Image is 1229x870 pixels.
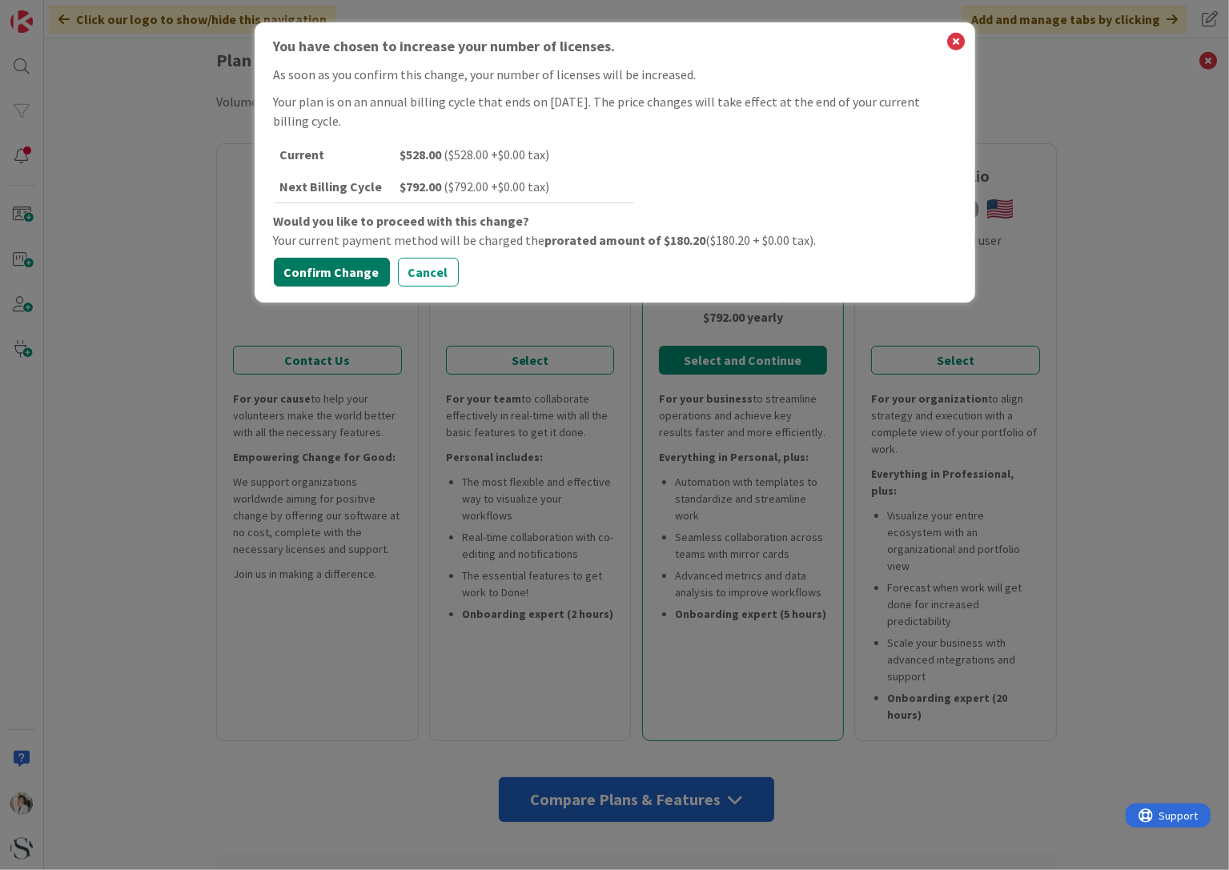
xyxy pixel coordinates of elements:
[274,213,530,229] b: Would you like to proceed with this change?
[274,170,394,203] td: Next Billing Cycle
[274,258,390,287] button: Confirm Change
[394,138,634,170] td: ( $ 528.00 + $ 0.00 tax )
[400,178,444,194] b: $ 792.00
[394,170,634,203] td: ( $ 792.00 + $ 0.00 tax )
[274,138,394,170] td: Current
[274,92,943,130] div: Your plan is on an annual billing cycle that ends on [DATE]. The price changes will take effect a...
[274,65,943,84] div: As soon as you confirm this change, your number of licenses will be increased.
[400,146,444,162] b: $ 528.00
[34,2,73,22] span: Support
[398,258,459,287] button: Cancel
[274,231,943,250] div: Your current payment method will be charged the ($180.20 + $0.00 tax).
[274,35,943,57] div: You have chosen to increase your number of licenses.
[545,232,706,248] b: prorated amount of $180.20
